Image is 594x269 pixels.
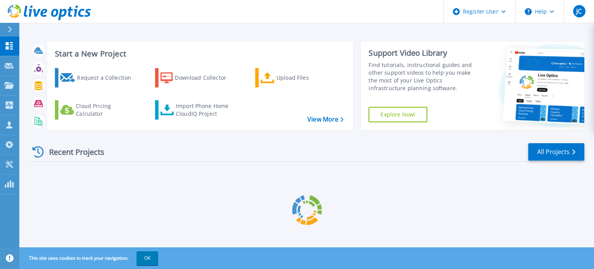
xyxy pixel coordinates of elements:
[576,8,582,14] span: JC
[369,61,481,92] div: Find tutorials, instructional guides and other support videos to help you make the most of your L...
[176,102,236,118] div: Import Phone Home CloudIQ Project
[155,68,241,87] a: Download Collector
[30,142,115,161] div: Recent Projects
[77,70,139,86] div: Request a Collection
[175,70,237,86] div: Download Collector
[307,116,343,123] a: View More
[369,48,481,58] div: Support Video Library
[369,107,427,122] a: Explore Now!
[277,70,338,86] div: Upload Files
[76,102,138,118] div: Cloud Pricing Calculator
[528,143,584,161] a: All Projects
[55,50,343,58] h3: Start a New Project
[255,68,341,87] a: Upload Files
[137,251,158,265] button: OK
[55,100,141,120] a: Cloud Pricing Calculator
[55,68,141,87] a: Request a Collection
[21,251,158,265] span: This site uses cookies to track your navigation.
